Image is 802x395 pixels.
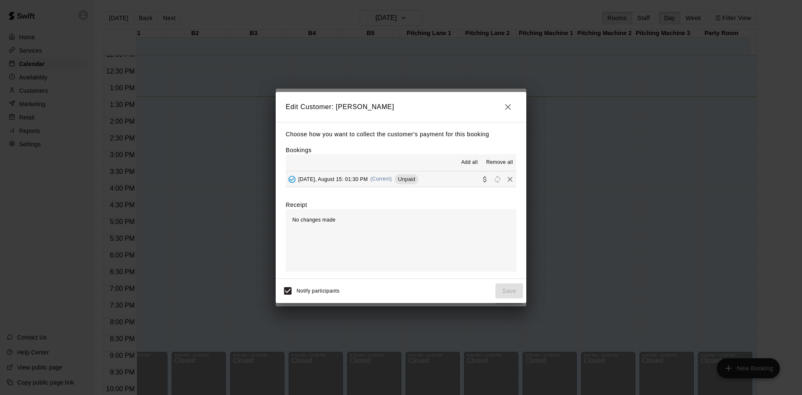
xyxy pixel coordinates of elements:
span: Notify participants [297,288,340,294]
span: [DATE], August 15: 01:30 PM [298,176,368,182]
span: Unpaid [395,176,419,182]
span: Add all [461,158,478,167]
span: Remove all [486,158,513,167]
p: Choose how you want to collect the customer's payment for this booking [286,129,516,140]
span: No changes made [292,217,335,223]
button: Added - Collect Payment[DATE], August 15: 01:30 PM(Current)UnpaidCollect paymentRescheduleRemove [286,171,516,187]
button: Add all [456,156,483,169]
span: Remove [504,176,516,182]
span: Collect payment [479,176,491,182]
label: Bookings [286,147,312,153]
span: (Current) [371,176,392,182]
h2: Edit Customer: [PERSON_NAME] [276,92,526,122]
label: Receipt [286,201,307,209]
button: Added - Collect Payment [286,173,298,186]
span: Reschedule [491,176,504,182]
button: Remove all [483,156,516,169]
